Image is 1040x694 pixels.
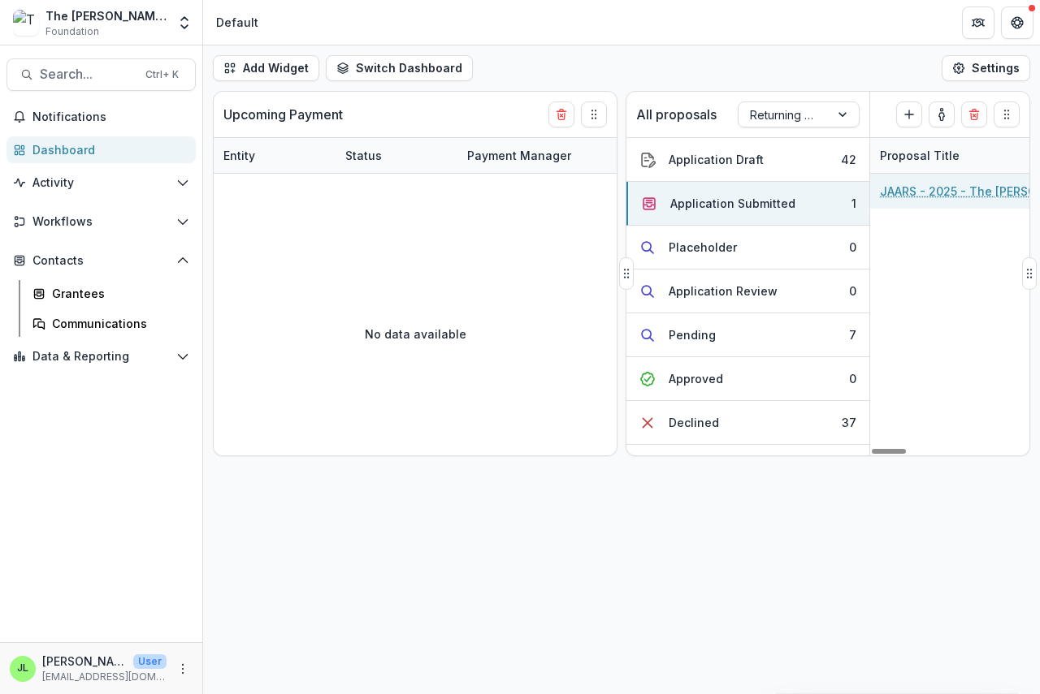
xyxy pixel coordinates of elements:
[457,147,581,164] div: Payment Manager
[942,55,1030,81] button: Settings
[6,104,196,130] button: Notifications
[52,285,183,302] div: Grantees
[45,7,167,24] div: The [PERSON_NAME] Foundation
[6,248,196,274] button: Open Contacts
[842,414,856,431] div: 37
[896,101,922,127] button: Create Proposal
[173,6,196,39] button: Open entity switcher
[626,226,869,269] button: Placeholder0
[849,326,856,343] div: 7
[626,138,869,182] button: Application Draft42
[6,209,196,235] button: Open Workflows
[6,58,196,91] button: Search...
[6,136,196,163] a: Dashboard
[336,138,457,173] div: Status
[619,257,634,290] button: Drag
[636,105,717,124] p: All proposals
[851,195,856,212] div: 1
[626,357,869,401] button: Approved0
[32,350,170,364] span: Data & Reporting
[626,401,869,445] button: Declined37
[133,654,167,669] p: User
[216,14,258,31] div: Default
[52,315,183,332] div: Communications
[626,313,869,357] button: Pending7
[42,653,127,670] p: [PERSON_NAME]
[669,414,719,431] div: Declined
[849,282,856,300] div: 0
[326,55,473,81] button: Switch Dashboard
[581,101,607,127] button: Drag
[336,147,392,164] div: Status
[929,101,955,127] button: toggle-assigned-to-me
[45,24,99,39] span: Foundation
[210,11,265,34] nav: breadcrumb
[32,176,170,190] span: Activity
[841,151,856,168] div: 42
[548,101,574,127] button: Delete card
[669,282,778,300] div: Application Review
[670,195,795,212] div: Application Submitted
[1022,257,1037,290] button: Drag
[626,269,869,313] button: Application Review0
[32,254,170,268] span: Contacts
[669,151,764,168] div: Application Draft
[626,182,869,226] button: Application Submitted1
[214,147,265,164] div: Entity
[1001,6,1033,39] button: Get Help
[994,101,1020,127] button: Drag
[223,105,343,124] p: Upcoming Payment
[32,141,183,158] div: Dashboard
[17,663,28,674] div: Joye Lane
[6,170,196,196] button: Open Activity
[26,280,196,307] a: Grantees
[870,147,969,164] div: Proposal Title
[365,325,466,343] p: No data available
[42,670,167,684] p: [EMAIL_ADDRESS][DOMAIN_NAME]
[173,659,193,679] button: More
[849,239,856,256] div: 0
[669,326,716,343] div: Pending
[961,101,987,127] button: Delete card
[457,138,620,173] div: Payment Manager
[213,55,319,81] button: Add Widget
[13,10,39,36] img: The Bolick Foundation
[214,138,336,173] div: Entity
[40,67,136,82] span: Search...
[26,310,196,337] a: Communications
[6,343,196,369] button: Open Data & Reporting
[669,370,723,387] div: Approved
[962,6,994,39] button: Partners
[32,215,170,229] span: Workflows
[142,66,182,84] div: Ctrl + K
[849,370,856,387] div: 0
[32,110,189,124] span: Notifications
[669,239,737,256] div: Placeholder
